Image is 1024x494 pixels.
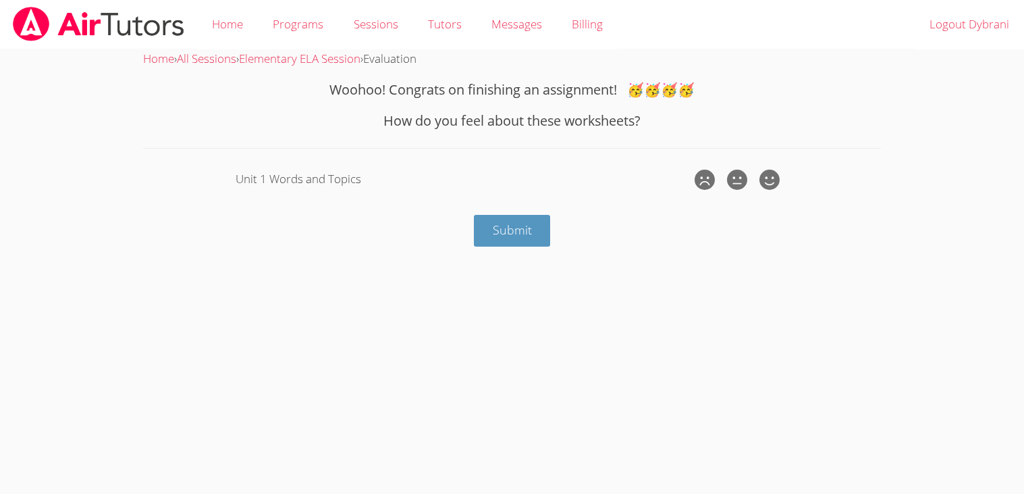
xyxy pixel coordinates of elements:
[143,111,880,131] h3: How do you feel about these worksheets?
[493,222,532,238] span: Submit
[143,49,880,69] div: › › ›
[11,7,186,41] img: airtutors_banner-c4298cdbf04f3fff15de1276eac7730deb9818008684d7c2e4769d2f7ddbe033.png
[627,80,695,99] span: congratulations
[239,51,360,66] a: Elementary ELA Session
[236,170,691,189] div: Unit 1 Words and Topics
[177,51,236,66] a: All Sessions
[329,80,617,99] span: Woohoo! Congrats on finishing an assignment!
[491,16,542,32] span: Messages
[143,51,174,66] a: Home
[363,51,416,66] span: Evaluation
[474,215,551,247] button: Submit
